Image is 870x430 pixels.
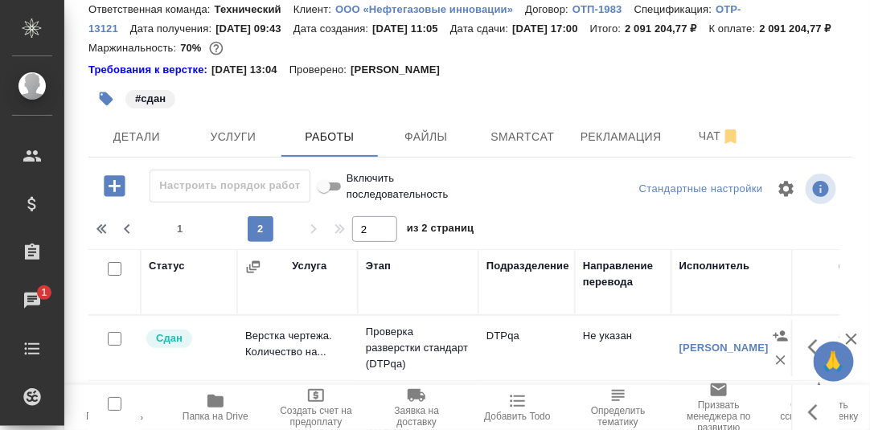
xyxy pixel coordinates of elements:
p: Клиент: [293,3,335,15]
span: Рекламация [581,127,662,147]
td: Не указан [575,320,671,376]
a: ООО «Нефтегазовые инновации» [335,2,525,15]
td: DTPqa [478,320,575,376]
p: Дата создания: [293,23,372,35]
p: К оплате: [709,23,760,35]
p: ОТП-1983 [572,3,634,15]
button: Добавить тэг [88,81,124,117]
p: Технический [215,3,293,15]
span: сдан [124,91,177,104]
a: [PERSON_NAME] [679,342,769,354]
p: #сдан [135,91,166,107]
span: Файлы [388,127,465,147]
div: Подразделение [486,258,569,274]
div: Этап [366,258,391,274]
div: split button [635,177,767,202]
div: Направление перевода [583,258,663,290]
button: 🙏 [814,342,854,382]
p: Дата сдачи: [450,23,512,35]
a: 1 [4,281,60,321]
span: Детали [98,127,175,147]
p: [DATE] 17:00 [512,23,590,35]
p: [DATE] 13:04 [211,62,289,78]
div: Исполнитель [679,258,750,274]
span: Работы [291,127,368,147]
span: 1 [31,285,56,301]
button: Назначить [769,324,793,348]
p: 2 091 204,77 ₽ [625,23,708,35]
span: Чат [681,126,758,146]
div: Менеджер проверил работу исполнителя, передает ее на следующий этап [145,328,229,350]
span: 🙏 [820,345,847,379]
p: 2 091 204,77 ₽ [760,23,843,35]
span: Добавить Todo [484,411,550,422]
button: Сгруппировать [245,259,261,275]
button: 1 [167,216,193,242]
button: Скопировать ссылку на оценку заказа [769,385,870,430]
span: Услуги [195,127,272,147]
a: ОТП-1983 [572,2,634,15]
button: Добавить работу [92,170,137,203]
div: Услуга [292,258,326,274]
p: Итого: [590,23,625,35]
svg: Отписаться [721,127,741,146]
p: Маржинальность: [88,42,180,54]
span: Пересчитать [86,411,143,422]
p: 70% [180,42,205,54]
span: 1 [167,221,193,237]
button: Призвать менеджера по развитию [669,385,769,430]
span: Заявка на доставку [376,405,458,428]
button: Добавить Todo [467,385,568,430]
p: Сдан [156,330,183,346]
button: Заявка на доставку [367,385,467,430]
p: [DATE] 11:05 [372,23,450,35]
span: Создать счет на предоплату [276,405,357,428]
p: Проверено: [289,62,351,78]
span: из 2 страниц [407,219,474,242]
p: Дата получения: [130,23,215,35]
p: Проверка разверстки стандарт (DTPqa) [366,324,470,372]
p: Спецификация: [634,3,716,15]
td: Верстка чертежа. Количество на... [237,320,358,376]
a: Требования к верстке: [88,62,211,78]
button: Создать счет на предоплату [266,385,367,430]
p: Договор: [525,3,572,15]
span: Определить тематику [577,405,659,428]
div: Статус [149,258,185,274]
button: Определить тематику [568,385,668,430]
p: [DATE] 09:43 [215,23,293,35]
span: Smartcat [484,127,561,147]
span: Папка на Drive [183,411,248,422]
button: Удалить [769,348,793,372]
button: 524012.49 RUB; [206,38,227,59]
button: Здесь прячутся важные кнопки [798,328,837,367]
p: [PERSON_NAME] [351,62,452,78]
p: Ответственная команда: [88,3,215,15]
button: Папка на Drive [165,385,265,430]
div: Нажми, чтобы открыть папку с инструкцией [88,62,211,78]
button: Пересчитать [64,385,165,430]
p: ООО «Нефтегазовые инновации» [335,3,525,15]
